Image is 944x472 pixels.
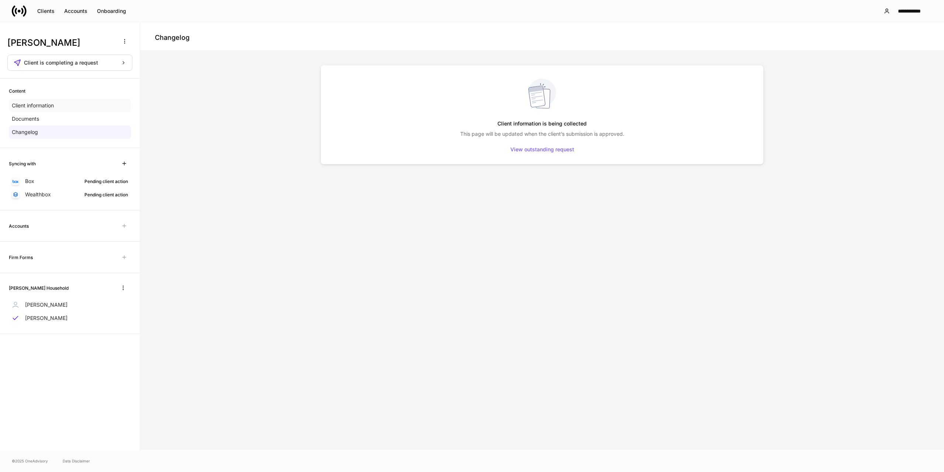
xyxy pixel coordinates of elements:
h6: [PERSON_NAME] Household [9,285,69,292]
p: Client information [12,102,54,109]
button: Onboarding [92,5,131,17]
p: This page will be updated when the client’s submission is approved. [460,130,624,138]
a: WealthboxPending client action [9,188,131,201]
p: Wealthbox [25,191,51,198]
p: [PERSON_NAME] [25,301,67,309]
a: Client information [9,99,131,112]
div: View outstanding request [510,147,574,152]
a: Documents [9,112,131,125]
span: Client is completing a request [24,60,98,65]
button: View outstanding request [506,144,579,155]
h4: Changelog [155,33,190,42]
p: Changelog [12,128,38,136]
h6: Firm Forms [9,254,33,261]
div: Pending client action [84,178,128,185]
div: Clients [37,8,55,14]
span: Unavailable with outstanding requests for information [118,251,131,264]
h3: [PERSON_NAME] [7,37,114,49]
div: Accounts [64,8,87,14]
button: Accounts [59,5,92,17]
a: BoxPending client action [9,175,131,188]
p: [PERSON_NAME] [25,314,67,322]
p: Documents [12,115,39,123]
span: Unavailable with outstanding requests for information [118,219,131,232]
a: [PERSON_NAME] [9,311,131,325]
img: oYqM9ojoZLfzCHUefNbBcWHcyDPbQKagtYciMC8pFl3iZXy3dU33Uwy+706y+0q2uJ1ghNQf2OIHrSh50tUd9HaB5oMc62p0G... [13,180,18,183]
div: Pending client action [84,191,128,198]
button: Client is completing a request [7,55,132,71]
h6: Content [9,87,25,94]
a: [PERSON_NAME] [9,298,131,311]
h5: Client information is being collected [497,117,587,130]
a: Data Disclaimer [63,458,90,464]
div: Onboarding [97,8,126,14]
h6: Syncing with [9,160,36,167]
button: Clients [32,5,59,17]
h6: Accounts [9,223,29,230]
p: Box [25,178,34,185]
a: Changelog [9,125,131,139]
span: © 2025 OneAdvisory [12,458,48,464]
